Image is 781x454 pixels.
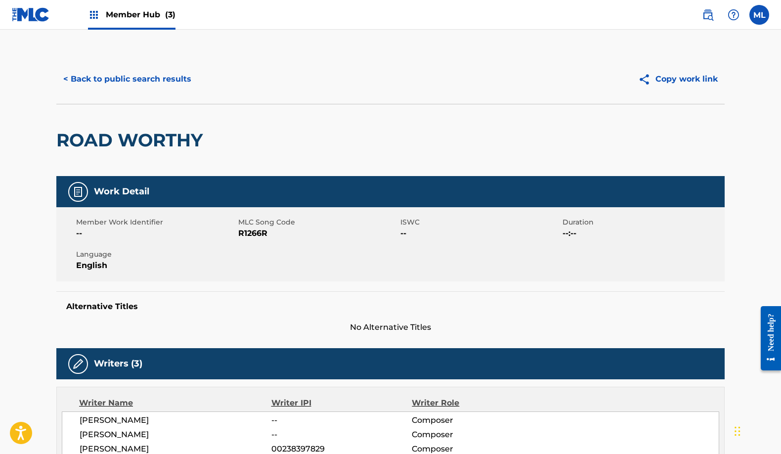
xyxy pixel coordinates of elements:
[638,73,655,86] img: Copy work link
[79,397,271,409] div: Writer Name
[735,416,740,446] div: Drag
[56,129,208,151] h2: ROAD WORTHY
[400,227,560,239] span: --
[724,5,743,25] div: Help
[698,5,718,25] a: Public Search
[88,9,100,21] img: Top Rightsholders
[66,302,715,312] h5: Alternative Titles
[271,429,412,441] span: --
[80,414,271,426] span: [PERSON_NAME]
[563,217,722,227] span: Duration
[56,67,198,91] button: < Back to public search results
[238,227,398,239] span: R1266R
[165,10,175,19] span: (3)
[106,9,175,20] span: Member Hub
[749,5,769,25] div: User Menu
[72,186,84,198] img: Work Detail
[56,321,725,333] span: No Alternative Titles
[271,414,412,426] span: --
[563,227,722,239] span: --:--
[702,9,714,21] img: search
[753,298,781,379] iframe: Resource Center
[412,429,540,441] span: Composer
[12,7,50,22] img: MLC Logo
[76,249,236,260] span: Language
[728,9,739,21] img: help
[400,217,560,227] span: ISWC
[238,217,398,227] span: MLC Song Code
[94,186,149,197] h5: Work Detail
[76,217,236,227] span: Member Work Identifier
[631,67,725,91] button: Copy work link
[412,414,540,426] span: Composer
[76,227,236,239] span: --
[732,407,781,454] iframe: Chat Widget
[80,429,271,441] span: [PERSON_NAME]
[271,397,412,409] div: Writer IPI
[94,358,142,369] h5: Writers (3)
[412,397,540,409] div: Writer Role
[72,358,84,370] img: Writers
[76,260,236,272] span: English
